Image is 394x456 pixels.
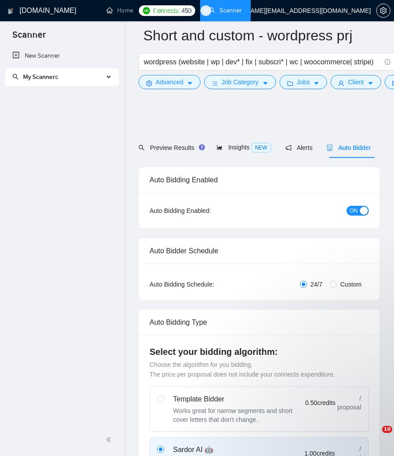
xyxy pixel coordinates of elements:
button: barsJob Categorycaret-down [204,75,276,89]
button: settingAdvancedcaret-down [138,75,201,89]
div: Template Bidder [173,394,305,405]
input: Search Freelance Jobs... [144,56,381,67]
span: Jobs [297,77,310,87]
li: New Scanner [5,47,118,65]
div: Tooltip anchor [198,143,206,151]
span: Advanced [156,77,183,87]
span: Client [348,77,364,87]
a: dashboardDashboard [151,7,191,14]
span: Alerts [285,144,313,151]
a: setting [376,7,390,14]
span: folder [287,80,293,86]
span: Auto Bidder [327,144,370,151]
div: Auto Bidder Schedule [150,238,369,263]
div: Works great for narrow segments and short cover letters that don't change. [173,406,305,424]
iframe: Intercom live chat [364,426,385,447]
div: Auto Bidding Enabled: [150,206,223,216]
span: search [138,145,145,151]
span: 24/7 [307,279,326,289]
span: Custom [337,279,365,289]
span: Job Category [221,77,258,87]
span: user [203,8,209,14]
a: homeHome [106,7,133,14]
span: caret-down [367,80,374,86]
div: Auto Bidding Schedule: [150,279,223,289]
span: search [12,74,19,80]
span: My Scanners [23,73,58,81]
h4: Select your bidding algorithm: [150,346,369,358]
span: Choose the algorithm for you bidding. The price per proposal does not include your connects expen... [150,361,335,378]
span: caret-down [313,80,319,86]
span: Preview Results [138,144,202,151]
span: NEW [252,143,271,153]
span: caret-down [262,80,268,86]
img: logo [8,4,14,18]
a: New Scanner [12,47,111,65]
button: folderJobscaret-down [280,75,327,89]
span: area-chart [217,144,223,150]
span: caret-down [187,80,193,86]
span: info-circle [385,59,390,65]
span: robot [327,145,333,151]
button: setting [376,4,390,18]
span: Insights [217,144,271,151]
span: notification [285,145,292,151]
a: searchScanner [209,7,242,14]
span: setting [377,7,390,14]
span: setting [146,80,152,86]
span: double-left [106,435,114,444]
div: Auto Bidding Type [150,310,369,335]
div: Auto Bidding Enabled [150,167,369,193]
button: userClientcaret-down [331,75,381,89]
span: ON [350,206,358,216]
span: bars [212,80,218,86]
span: 10 [382,426,392,433]
span: Scanner [5,28,53,47]
div: Sardor AI 🤖 [173,444,304,455]
span: user [338,80,344,86]
span: My Scanners [12,73,58,81]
